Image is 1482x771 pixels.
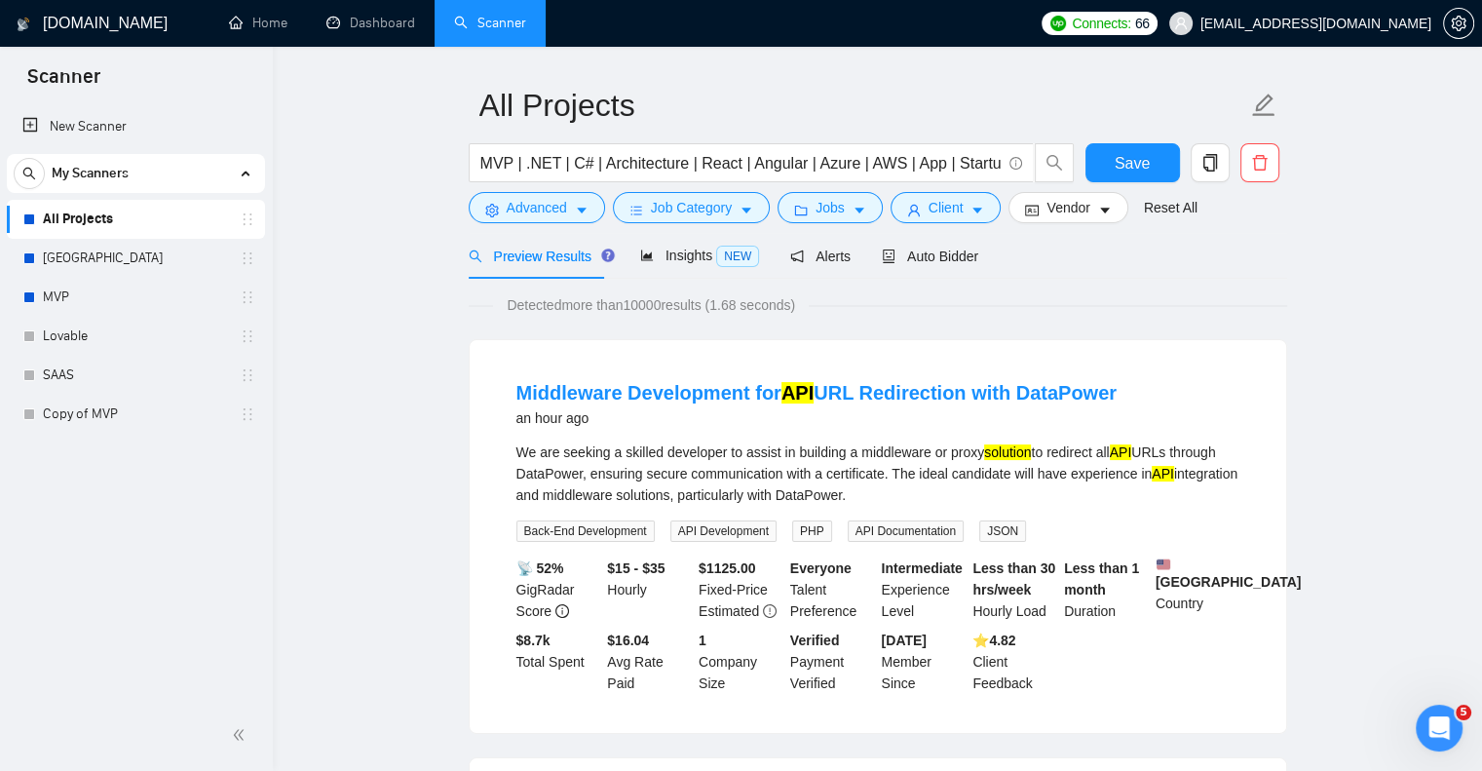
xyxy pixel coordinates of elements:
[816,197,845,218] span: Jobs
[1157,558,1170,571] img: 🇺🇸
[7,154,265,434] li: My Scanners
[984,444,1031,460] mark: solution
[699,603,759,619] span: Estimated
[14,158,45,189] button: search
[240,328,255,344] span: holder
[15,167,44,180] span: search
[1156,558,1302,590] b: [GEOGRAPHIC_DATA]
[1036,154,1073,172] span: search
[1050,16,1066,31] img: upwork-logo.png
[516,520,655,542] span: Back-End Development
[1144,197,1197,218] a: Reset All
[882,250,895,263] span: robot
[882,633,927,648] b: [DATE]
[670,520,777,542] span: API Development
[1240,143,1279,182] button: delete
[1456,705,1471,720] span: 5
[792,520,832,542] span: PHP
[640,248,759,263] span: Insights
[1251,93,1276,118] span: edit
[763,604,777,618] span: exclamation-circle
[516,633,551,648] b: $ 8.7k
[1192,154,1229,172] span: copy
[240,251,255,266] span: holder
[979,520,1026,542] span: JSON
[7,107,265,146] li: New Scanner
[513,630,604,694] div: Total Spent
[972,633,1015,648] b: ⭐️ 4.82
[43,395,228,434] a: Copy of MVP
[1444,16,1473,31] span: setting
[786,630,878,694] div: Payment Verified
[1064,560,1139,598] b: Less than 1 month
[507,197,567,218] span: Advanced
[790,249,851,264] span: Alerts
[603,630,695,694] div: Avg Rate Paid
[555,604,569,618] span: info-circle
[516,442,1239,506] div: We are seeking a skilled developer to assist in building a middleware or proxy to redirect all UR...
[1416,705,1463,752] iframe: Intercom live chat
[1443,8,1474,39] button: setting
[848,520,964,542] span: API Documentation
[232,725,251,745] span: double-left
[603,558,695,622] div: Hourly
[1115,151,1150,175] span: Save
[878,630,969,694] div: Member Since
[1152,466,1174,482] mark: API
[1152,558,1243,622] div: Country
[629,203,643,217] span: bars
[651,197,732,218] span: Job Category
[469,249,609,264] span: Preview Results
[513,558,604,622] div: GigRadar Score
[1085,143,1180,182] button: Save
[891,192,1002,223] button: userClientcaret-down
[43,239,228,278] a: [GEOGRAPHIC_DATA]
[516,406,1117,430] div: an hour ago
[17,9,30,40] img: logo
[240,406,255,422] span: holder
[240,212,255,227] span: holder
[781,382,814,404] mark: API
[43,356,228,395] a: SAAS
[786,558,878,622] div: Talent Preference
[640,249,654,262] span: area-chart
[240,289,255,305] span: holder
[778,192,883,223] button: folderJobscaret-down
[480,151,1001,175] input: Search Freelance Jobs...
[1135,13,1150,34] span: 66
[43,200,228,239] a: All Projects
[1060,558,1152,622] div: Duration
[613,192,770,223] button: barsJob Categorycaret-down
[469,250,482,263] span: search
[599,247,617,264] div: Tooltip anchor
[469,192,605,223] button: settingAdvancedcaret-down
[454,15,526,31] a: searchScanner
[516,560,564,576] b: 📡 52%
[607,560,665,576] b: $15 - $35
[699,560,755,576] b: $ 1125.00
[52,154,129,193] span: My Scanners
[1035,143,1074,182] button: search
[907,203,921,217] span: user
[695,558,786,622] div: Fixed-Price
[1046,197,1089,218] span: Vendor
[22,107,249,146] a: New Scanner
[969,630,1060,694] div: Client Feedback
[607,633,649,648] b: $16.04
[240,367,255,383] span: holder
[882,249,978,264] span: Auto Bidder
[853,203,866,217] span: caret-down
[43,317,228,356] a: Lovable
[1191,143,1230,182] button: copy
[699,633,706,648] b: 1
[485,203,499,217] span: setting
[516,382,1117,404] a: Middleware Development forAPIURL Redirection with DataPower
[326,15,415,31] a: dashboardDashboard
[1098,203,1112,217] span: caret-down
[1025,203,1039,217] span: idcard
[790,250,804,263] span: notification
[878,558,969,622] div: Experience Level
[1174,17,1188,30] span: user
[882,560,963,576] b: Intermediate
[1241,154,1278,172] span: delete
